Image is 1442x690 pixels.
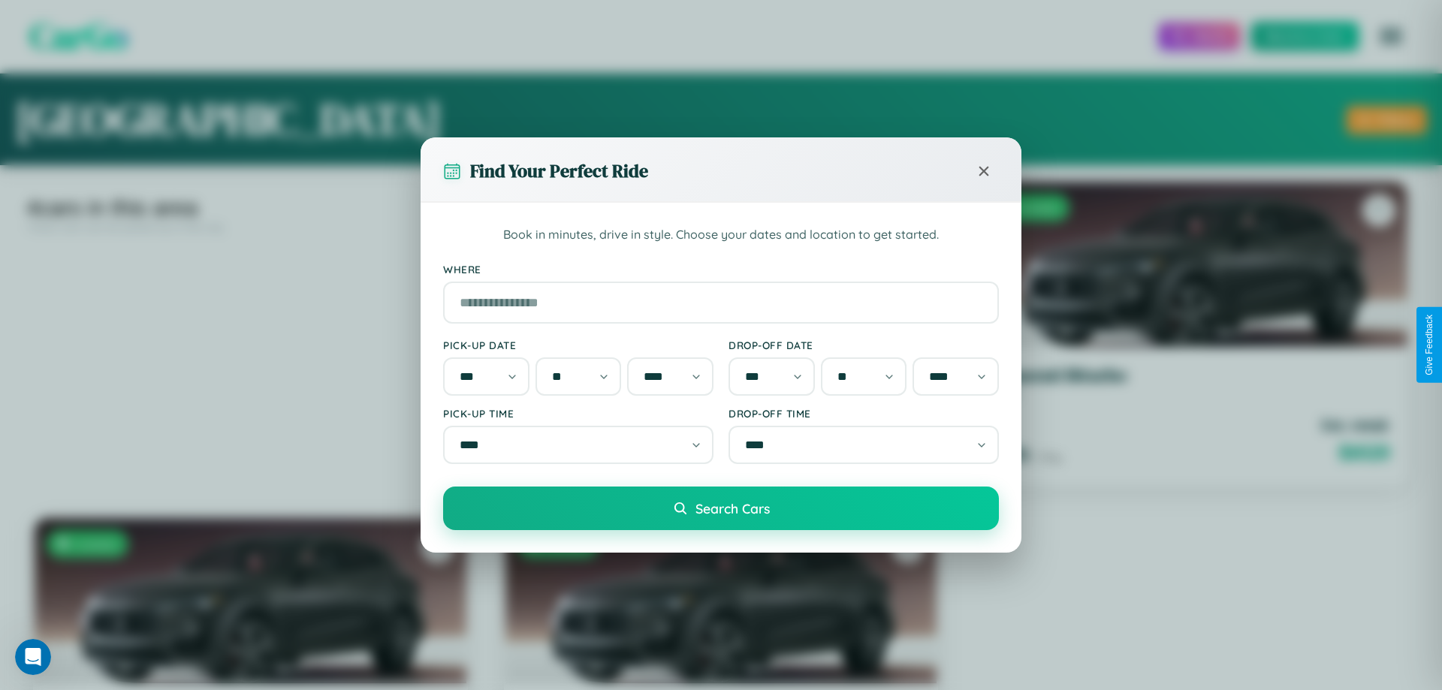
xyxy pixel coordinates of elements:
h3: Find Your Perfect Ride [470,158,648,183]
label: Where [443,263,999,276]
label: Pick-up Date [443,339,713,351]
label: Pick-up Time [443,407,713,420]
span: Search Cars [695,500,770,517]
label: Drop-off Date [729,339,999,351]
p: Book in minutes, drive in style. Choose your dates and location to get started. [443,225,999,245]
button: Search Cars [443,487,999,530]
label: Drop-off Time [729,407,999,420]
